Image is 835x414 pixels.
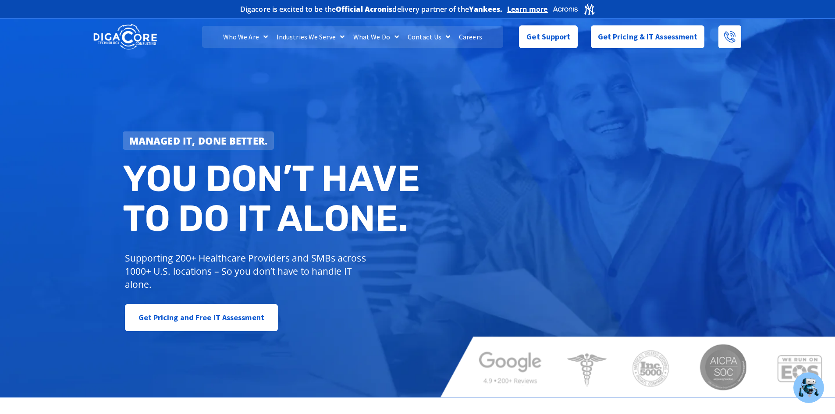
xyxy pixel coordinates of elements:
[336,4,393,14] b: Official Acronis
[123,159,424,239] h2: You don’t have to do IT alone.
[507,5,548,14] a: Learn more
[526,28,570,46] span: Get Support
[125,251,370,291] p: Supporting 200+ Healthcare Providers and SMBs across 1000+ U.S. locations – So you don’t have to ...
[219,26,272,48] a: Who We Are
[591,25,705,48] a: Get Pricing & IT Assessment
[272,26,349,48] a: Industries We Serve
[93,23,157,51] img: DigaCore Technology Consulting
[455,26,487,48] a: Careers
[202,26,503,48] nav: Menu
[598,28,698,46] span: Get Pricing & IT Assessment
[139,309,264,326] span: Get Pricing and Free IT Assessment
[349,26,403,48] a: What We Do
[403,26,455,48] a: Contact Us
[519,25,577,48] a: Get Support
[552,3,595,15] img: Acronis
[123,131,274,150] a: Managed IT, done better.
[469,4,503,14] b: Yankees.
[125,304,278,331] a: Get Pricing and Free IT Assessment
[129,134,268,147] strong: Managed IT, done better.
[240,6,503,13] h2: Digacore is excited to be the delivery partner of the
